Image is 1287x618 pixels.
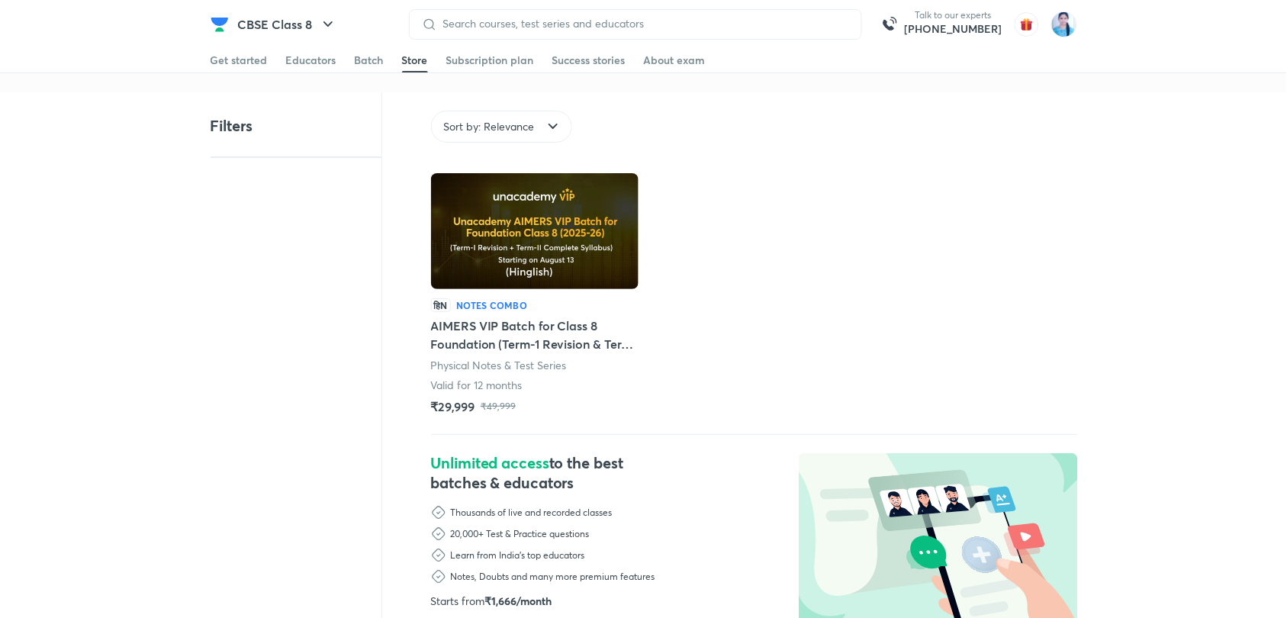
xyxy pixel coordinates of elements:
div: Batch [355,53,384,68]
div: Educators [286,53,336,68]
div: Subscription plan [446,53,534,68]
a: [PHONE_NUMBER] [905,21,1002,37]
p: 20,000+ Test & Practice questions [451,528,590,540]
img: Company Logo [211,15,229,34]
p: हिN [431,298,451,312]
p: Thousands of live and recorded classes [451,507,613,519]
a: About exam [644,48,706,72]
span: ₹ 1,666 /month [485,594,552,608]
a: Educators [286,48,336,72]
h4: Filters [211,116,253,136]
div: Store [402,53,428,68]
p: Notes, Doubts and many more premium features [451,571,655,583]
p: Talk to our experts [905,9,1002,21]
a: Store [402,48,428,72]
h5: ₹29,999 [431,398,475,416]
p: Valid for 12 months [431,378,523,393]
p: Physical Notes & Test Series [431,358,568,373]
span: Sort by: Relevance [444,119,535,134]
a: Get started [211,48,268,72]
h4: Unlimited access [431,453,671,493]
p: Learn from India’s top educators [451,549,585,562]
p: Starts from [431,594,1078,609]
img: Batch Thumbnail [431,173,639,289]
span: to the best batches & educators [431,452,623,493]
img: Isha Goyal [1051,11,1077,37]
h6: Notes Combo [457,298,528,312]
img: avatar [1015,12,1039,37]
h5: AIMERS VIP Batch for Class 8 Foundation (Term-1 Revision & Term-2 Full Syllabus) [431,317,639,353]
div: Success stories [552,53,626,68]
a: Subscription plan [446,48,534,72]
button: CBSE Class 8 [229,9,346,40]
input: Search courses, test series and educators [437,18,849,30]
div: About exam [644,53,706,68]
p: ₹49,999 [481,401,516,413]
a: Batch [355,48,384,72]
a: Success stories [552,48,626,72]
div: Get started [211,53,268,68]
img: call-us [874,9,905,40]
